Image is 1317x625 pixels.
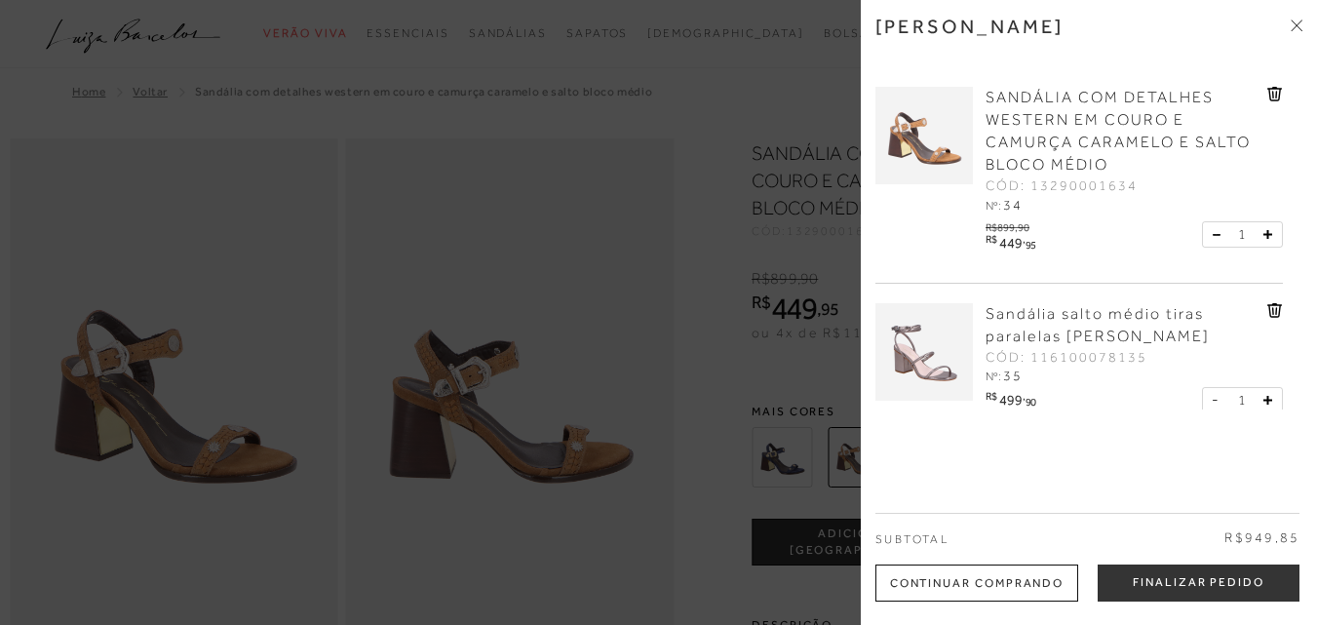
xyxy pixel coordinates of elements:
span: 35 [1003,368,1023,383]
span: CÓD: 116100078135 [986,348,1147,368]
span: Subtotal [875,532,949,546]
i: , [1023,391,1036,402]
i: , [1023,234,1036,245]
span: 449 [999,235,1023,251]
span: Sandália salto médio tiras paralelas [PERSON_NAME] [986,305,1210,345]
span: 90 [1026,396,1036,408]
span: 1 [1238,390,1246,410]
img: Sandália salto médio tiras paralelas rolotê chumbo [875,303,973,401]
img: SANDÁLIA COM DETALHES WESTERN EM COURO E CAMURÇA CARAMELO E SALTO BLOCO MÉDIO [875,87,973,184]
div: Continuar Comprando [875,565,1078,602]
span: 1 [1238,224,1246,245]
span: SANDÁLIA COM DETALHES WESTERN EM COURO E CAMURÇA CARAMELO E SALTO BLOCO MÉDIO [986,89,1251,174]
span: R$949,85 [1224,528,1299,548]
div: R$899,90 [986,216,1039,233]
span: 95 [1026,239,1036,251]
span: CÓD: 13290001634 [986,176,1138,196]
i: R$ [986,234,996,245]
span: 34 [1003,197,1023,213]
button: Finalizar Pedido [1098,565,1299,602]
span: Nº: [986,370,1001,383]
h3: [PERSON_NAME] [875,15,1065,38]
a: SANDÁLIA COM DETALHES WESTERN EM COURO E CAMURÇA CARAMELO E SALTO BLOCO MÉDIO [986,87,1262,176]
a: Sandália salto médio tiras paralelas [PERSON_NAME] [986,303,1262,348]
span: 499 [999,392,1023,408]
i: R$ [986,391,996,402]
span: Nº: [986,199,1001,213]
